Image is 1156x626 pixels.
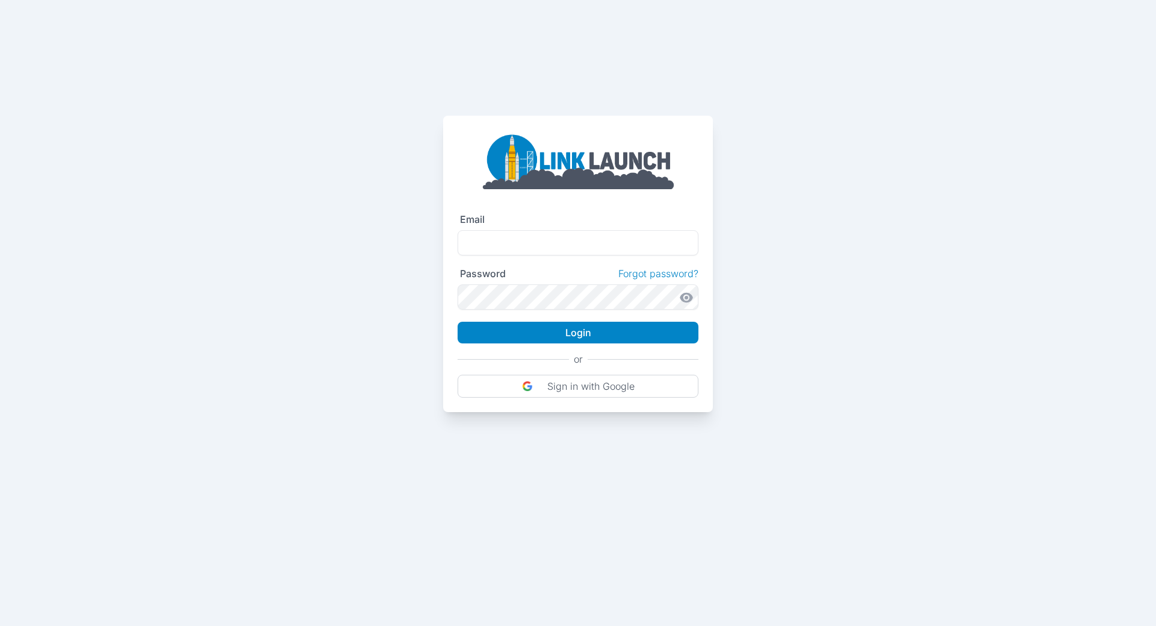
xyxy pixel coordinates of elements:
img: linklaunch_big.2e5cdd30.png [482,130,674,189]
label: Email [460,213,485,225]
p: Sign in with Google [547,380,635,392]
p: or [574,353,583,365]
img: DIz4rYaBO0VM93JpwbwaJtqNfEsbwZFgEL50VtgcJLBV6wK9aKtfd+cEkvuBfcC37k9h8VGR+csPdltgAAAABJRU5ErkJggg== [522,381,533,392]
button: Sign in with Google [458,375,698,398]
a: Forgot password? [618,268,698,280]
button: Login [458,322,698,343]
label: Password [460,268,506,280]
